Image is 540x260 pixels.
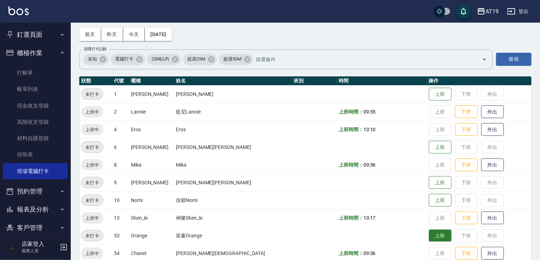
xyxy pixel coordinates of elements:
th: 代號 [112,76,129,86]
td: [PERSON_NAME] [129,85,174,103]
div: 電腦打卡 [111,54,145,65]
div: 未知 [84,54,109,65]
button: save [456,4,471,18]
td: 藍尼Lannie [174,103,292,121]
td: [PERSON_NAME] [129,174,174,191]
td: [PERSON_NAME][PERSON_NAME] [174,138,292,156]
button: 下班 [455,105,478,119]
input: 篩選條件 [254,53,470,65]
span: 10:10 [363,127,376,132]
button: 上班 [429,176,452,189]
span: 未打卡 [81,197,103,204]
div: 25M以內 [147,54,181,65]
b: 上班時間： [339,162,363,168]
td: 2 [112,103,129,121]
td: Mika [174,156,292,174]
button: 上班 [429,88,452,101]
span: 25M以內 [147,56,174,63]
button: 下班 [455,123,478,136]
span: 09:36 [363,162,376,168]
b: 上班時間： [339,127,363,132]
button: 下班 [455,158,478,172]
button: 登出 [504,5,532,18]
span: 超過25M [183,56,209,63]
button: 昨天 [101,28,123,41]
div: 超過25M [183,54,217,65]
th: 時間 [337,76,427,86]
button: Open [479,54,490,65]
th: 狀態 [79,76,112,86]
div: AT19 [486,7,499,16]
td: 9 [112,174,129,191]
button: [DATE] [145,28,172,41]
span: 超過50M [219,56,246,63]
button: 外出 [481,105,504,119]
button: 外出 [481,123,504,136]
button: 前天 [79,28,101,41]
span: 未打卡 [81,144,103,151]
span: 09:55 [363,109,376,115]
img: Logo [8,6,29,15]
button: 櫃檯作業 [3,44,68,62]
td: 宸蓁Orange [174,227,292,244]
a: 高階收支登錄 [3,114,68,130]
td: 8 [112,156,129,174]
a: 排班表 [3,146,68,163]
span: 未知 [84,56,101,63]
button: 外出 [481,212,504,225]
span: 10:17 [363,215,376,221]
a: 材料自購登錄 [3,130,68,146]
b: 上班時間： [339,250,363,256]
button: AT19 [474,4,501,19]
h5: 店家登入 [22,241,58,248]
th: 操作 [427,76,532,86]
span: 上班中 [81,126,103,133]
td: 神樂Shen_le [174,209,292,227]
td: Mika [129,156,174,174]
b: 上班時間： [339,215,363,221]
td: 佳穎Nomi [174,191,292,209]
th: 姓名 [174,76,292,86]
td: [PERSON_NAME][PERSON_NAME] [174,174,292,191]
td: Lannie [129,103,174,121]
p: 服務人員 [22,248,58,254]
td: 10 [112,191,129,209]
button: 上班 [429,141,452,154]
button: 今天 [123,28,145,41]
button: 外出 [481,158,504,172]
td: [PERSON_NAME] [174,85,292,103]
td: 6 [112,138,129,156]
button: 客戶管理 [3,219,68,237]
td: Eros [129,121,174,138]
span: 未打卡 [81,232,103,239]
td: 53 [112,227,129,244]
a: 帳單列表 [3,81,68,97]
span: 電腦打卡 [111,56,138,63]
a: 打帳單 [3,65,68,81]
button: 報表及分析 [3,200,68,219]
a: 現金收支登錄 [3,98,68,114]
button: 下班 [455,247,478,260]
img: Person [6,240,20,254]
th: 班別 [292,76,337,86]
td: 13 [112,209,129,227]
td: 4 [112,121,129,138]
span: 上班中 [81,161,103,169]
span: 未打卡 [81,91,103,98]
td: [PERSON_NAME] [129,138,174,156]
td: Shen_le [129,209,174,227]
button: 釘選頁面 [3,25,68,44]
td: Eros [174,121,292,138]
span: 上班中 [81,250,103,257]
div: 超過50M [219,54,253,65]
button: 上班 [429,194,452,207]
button: 外出 [481,247,504,260]
b: 上班時間： [339,109,363,115]
label: 篩選打卡記錄 [84,46,107,52]
button: 下班 [455,212,478,225]
span: 上班中 [81,214,103,222]
button: 預約管理 [3,182,68,201]
td: Orange [129,227,174,244]
a: 現場電腦打卡 [3,163,68,179]
span: 上班中 [81,108,103,116]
